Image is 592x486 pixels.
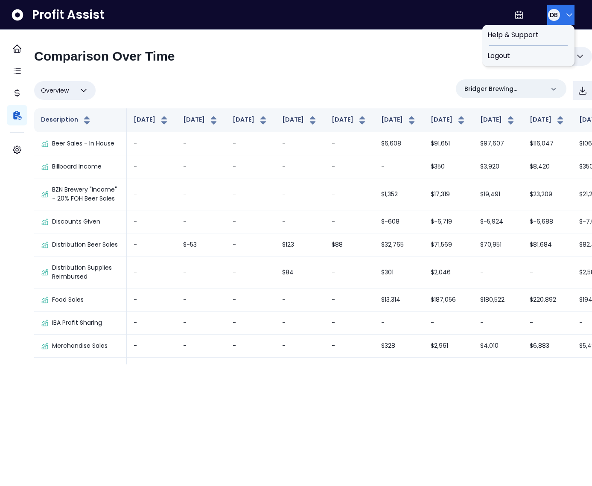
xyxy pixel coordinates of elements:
[523,178,572,210] td: $23,209
[226,288,275,311] td: -
[374,311,424,335] td: -
[41,115,92,125] button: Description
[41,85,69,96] span: Overview
[464,84,544,93] p: Bridger Brewing Company
[127,358,176,381] td: -
[523,132,572,155] td: $116,047
[374,132,424,155] td: $6,608
[523,358,572,381] td: $4,279
[325,210,374,233] td: -
[523,256,572,288] td: -
[226,358,275,381] td: -
[325,178,374,210] td: -
[473,311,523,335] td: -
[32,7,104,23] span: Profit Assist
[523,311,572,335] td: -
[424,233,473,256] td: $71,569
[52,217,100,226] p: Discounts Given
[127,178,176,210] td: -
[134,115,169,125] button: [DATE]
[127,233,176,256] td: -
[424,155,473,178] td: $350
[424,132,473,155] td: $91,651
[473,256,523,288] td: -
[127,335,176,358] td: -
[325,335,374,358] td: -
[52,139,114,148] p: Beer Sales - In House
[374,256,424,288] td: $301
[226,210,275,233] td: -
[226,233,275,256] td: -
[127,311,176,335] td: -
[127,132,176,155] td: -
[325,288,374,311] td: -
[374,210,424,233] td: $-608
[473,288,523,311] td: $180,522
[473,210,523,233] td: $-5,924
[275,210,325,233] td: -
[52,240,118,249] p: Distribution Beer Sales
[275,256,325,288] td: $84
[480,115,516,125] button: [DATE]
[473,335,523,358] td: $4,010
[473,358,523,381] td: $2,480
[52,318,102,327] p: IBA Profit Sharing
[226,311,275,335] td: -
[374,288,424,311] td: $13,314
[325,155,374,178] td: -
[374,155,424,178] td: -
[374,233,424,256] td: $32,765
[52,263,120,281] p: Distribution Supplies Reimbursed
[176,155,226,178] td: -
[523,155,572,178] td: $8,420
[523,288,572,311] td: $220,892
[424,288,473,311] td: $187,056
[275,311,325,335] td: -
[226,178,275,210] td: -
[325,256,374,288] td: -
[176,358,226,381] td: -
[176,311,226,335] td: -
[226,132,275,155] td: -
[275,288,325,311] td: -
[523,335,572,358] td: $6,883
[473,155,523,178] td: $3,920
[176,233,226,256] td: $-53
[275,335,325,358] td: -
[176,210,226,233] td: -
[523,210,572,233] td: $-6,688
[176,132,226,155] td: -
[530,115,566,125] button: [DATE]
[282,115,318,125] button: [DATE]
[275,178,325,210] td: -
[424,311,473,335] td: -
[374,335,424,358] td: $328
[176,288,226,311] td: -
[127,256,176,288] td: -
[332,115,367,125] button: [DATE]
[431,115,467,125] button: [DATE]
[325,233,374,256] td: $88
[424,358,473,381] td: -
[325,311,374,335] td: -
[424,335,473,358] td: $2,961
[176,178,226,210] td: -
[424,178,473,210] td: $17,319
[226,256,275,288] td: -
[176,256,226,288] td: -
[325,132,374,155] td: -
[473,132,523,155] td: $97,607
[473,178,523,210] td: $19,491
[550,11,558,19] span: DB
[487,51,569,61] span: Logout
[52,162,102,171] p: Billboard Income
[424,210,473,233] td: $-6,719
[424,256,473,288] td: $2,046
[226,335,275,358] td: -
[523,233,572,256] td: $81,684
[52,185,120,203] p: BZN Brewery "Income" - 20% FOH Beer Sales
[473,233,523,256] td: $70,951
[275,155,325,178] td: -
[52,341,108,350] p: Merchandise Sales
[325,358,374,381] td: -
